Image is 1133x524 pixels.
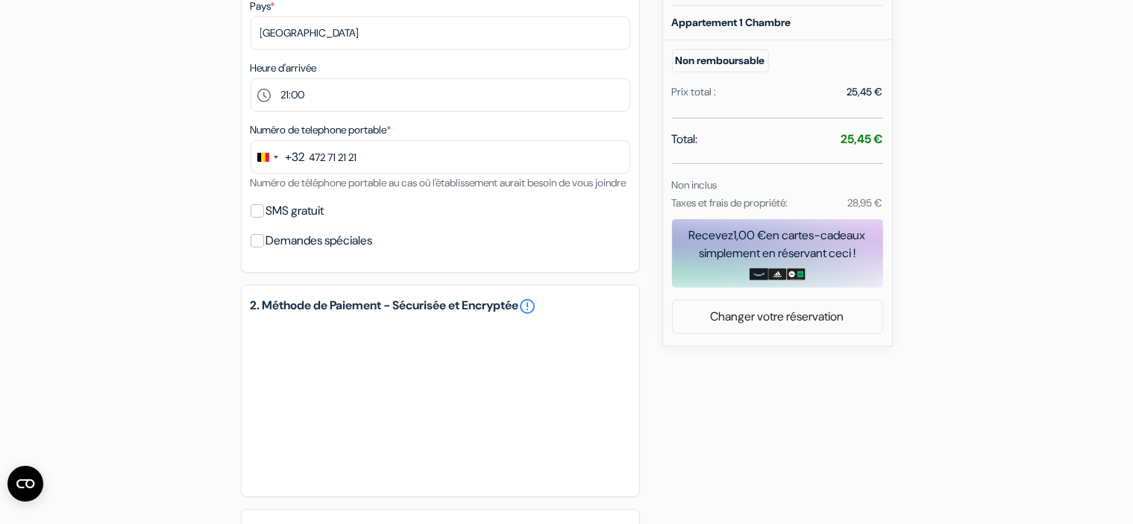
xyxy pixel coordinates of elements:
img: amazon-card-no-text.png [750,268,768,280]
strong: 25,45 € [841,131,883,147]
button: Change country, selected Belgium (+32) [251,141,305,173]
span: Total: [672,130,698,148]
label: SMS gratuit [266,201,324,221]
small: Non remboursable [672,49,769,72]
h5: 2. Méthode de Paiement - Sécurisée et Encryptée [251,297,630,315]
button: Ouvrir le widget CMP [7,466,43,502]
input: 470 12 34 56 [251,140,630,174]
img: adidas-card.png [768,268,787,280]
small: Non inclus [672,178,718,192]
a: Changer votre réservation [673,303,882,331]
img: uber-uber-eats-card.png [787,268,806,280]
small: 28,95 € [847,196,882,209]
small: Numéro de téléphone portable au cas où l'établissement aurait besoin de vous joindre [251,176,627,189]
div: Prix total : [672,84,717,100]
small: Taxes et frais de propriété: [672,196,788,209]
iframe: Cadre de saisie sécurisé pour le paiement [248,318,633,487]
div: Recevez en cartes-cadeaux simplement en réservant ceci ! [672,227,883,262]
b: Appartement 1 Chambre [672,16,791,29]
label: Demandes spéciales [266,230,373,251]
div: 25,45 € [847,84,883,100]
span: 1,00 € [734,227,767,243]
label: Numéro de telephone portable [251,122,392,138]
a: error_outline [519,297,537,315]
div: +32 [286,148,305,166]
label: Heure d'arrivée [251,60,317,76]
